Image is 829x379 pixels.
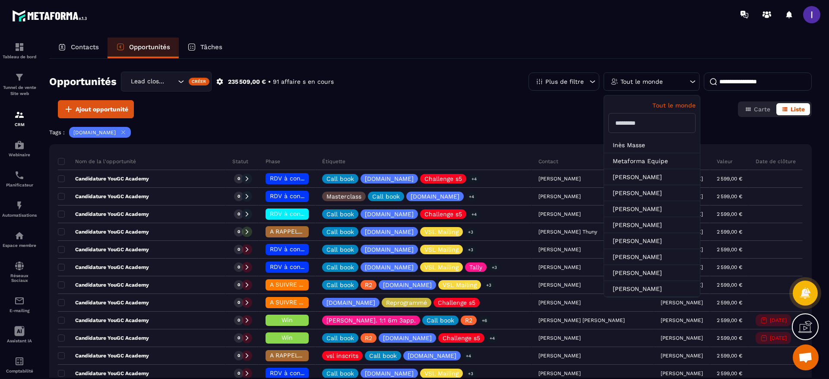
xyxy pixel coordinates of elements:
div: Ouvrir le chat [793,344,819,370]
p: Call book [326,211,354,217]
p: Valeur [717,158,733,165]
h2: Opportunités [49,73,117,90]
p: 0 [237,211,240,217]
img: formation [14,110,25,120]
p: [DOMAIN_NAME] [365,246,414,253]
p: Espace membre [2,243,37,248]
span: Win [282,334,293,341]
p: R2 [465,317,472,323]
p: Contact [538,158,558,165]
a: formationformationCRM [2,103,37,133]
p: Candidature YouGC Academy [58,228,149,235]
a: Contacts [49,38,108,58]
p: Date de clôture [756,158,796,165]
p: [PERSON_NAME] [661,353,703,359]
span: RDV à confimer ❓ [270,370,326,376]
p: 2 599,00 € [717,335,742,341]
button: Ajout opportunité [58,100,134,118]
p: Candidature YouGC Academy [58,175,149,182]
span: Lead closing [129,77,167,86]
a: Opportunités [108,38,179,58]
p: 235 509,00 € [228,78,266,86]
p: [DOMAIN_NAME] [383,282,432,288]
span: Ajout opportunité [76,105,128,114]
li: [PERSON_NAME] [604,265,700,281]
p: [DOMAIN_NAME] [408,353,456,359]
p: 2 599,00 € [717,176,742,182]
p: [PERSON_NAME]. 1:1 6m 3app. [326,317,416,323]
p: Candidature YouGC Academy [58,352,149,359]
p: Étiquette [322,158,345,165]
p: [DATE] [770,317,787,323]
p: +4 [463,351,474,360]
p: [DOMAIN_NAME] [365,211,414,217]
p: 2 599,00 € [717,246,742,253]
p: [DOMAIN_NAME] [383,335,432,341]
p: 0 [237,282,240,288]
p: Call book [326,229,354,235]
p: Call book [326,264,354,270]
p: [DOMAIN_NAME] [365,176,414,182]
p: [DOMAIN_NAME] [365,370,414,376]
p: 0 [237,370,240,376]
p: Reprogrammé [386,300,427,306]
p: Automatisations [2,213,37,218]
p: E-mailing [2,308,37,313]
p: 0 [237,246,240,253]
img: formation [14,72,25,82]
p: 2 599,00 € [717,211,742,217]
p: CRM [2,122,37,127]
span: Liste [791,106,805,113]
p: Contacts [71,43,99,51]
a: formationformationTunnel de vente Site web [2,66,37,103]
p: Call book [369,353,397,359]
p: [DOMAIN_NAME] [326,300,375,306]
p: Candidature YouGC Academy [58,264,149,271]
p: 0 [237,353,240,359]
p: +3 [483,281,494,290]
p: Tableau de bord [2,54,37,59]
p: Call book [326,335,354,341]
p: Call book [427,317,454,323]
li: Metaforma Equipe [604,153,700,169]
span: RDV à confimer ❓ [270,246,326,253]
img: automations [14,200,25,211]
p: Tout le monde [620,79,663,85]
p: Call book [326,282,354,288]
img: accountant [14,356,25,366]
p: Tunnel de vente Site web [2,85,37,97]
p: +4 [468,174,480,183]
div: Créer [189,78,210,85]
li: [PERSON_NAME] [604,185,700,201]
span: A RAPPELER/GHOST/NO SHOW✖️ [270,228,367,235]
p: Candidature YouGC Academy [58,281,149,288]
p: Candidature YouGC Academy [58,335,149,341]
img: scheduler [14,170,25,180]
p: [PERSON_NAME] [661,300,703,306]
p: Candidature YouGC Academy [58,299,149,306]
p: Planificateur [2,183,37,187]
img: automations [14,231,25,241]
img: social-network [14,261,25,271]
p: [PERSON_NAME] [661,370,703,376]
a: Assistant IA [2,319,37,350]
p: Candidature YouGC Academy [58,246,149,253]
p: 0 [237,264,240,270]
a: automationsautomationsEspace membre [2,224,37,254]
p: VSL Mailing [443,282,477,288]
p: +6 [479,316,490,325]
p: Challenge s5 [424,211,462,217]
p: vsl inscrits [326,353,358,359]
p: R2 [365,282,372,288]
p: Challenge s5 [438,300,475,306]
p: Candidature YouGC Academy [58,317,149,324]
p: Statut [232,158,248,165]
span: RDV à conf. A RAPPELER [270,210,342,217]
p: [PERSON_NAME] [661,335,703,341]
span: Win [282,316,293,323]
p: 0 [237,317,240,323]
span: Carte [754,106,770,113]
p: 2 599,00 € [717,300,742,306]
span: RDV à confimer ❓ [270,193,326,199]
div: Search for option [121,72,212,92]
